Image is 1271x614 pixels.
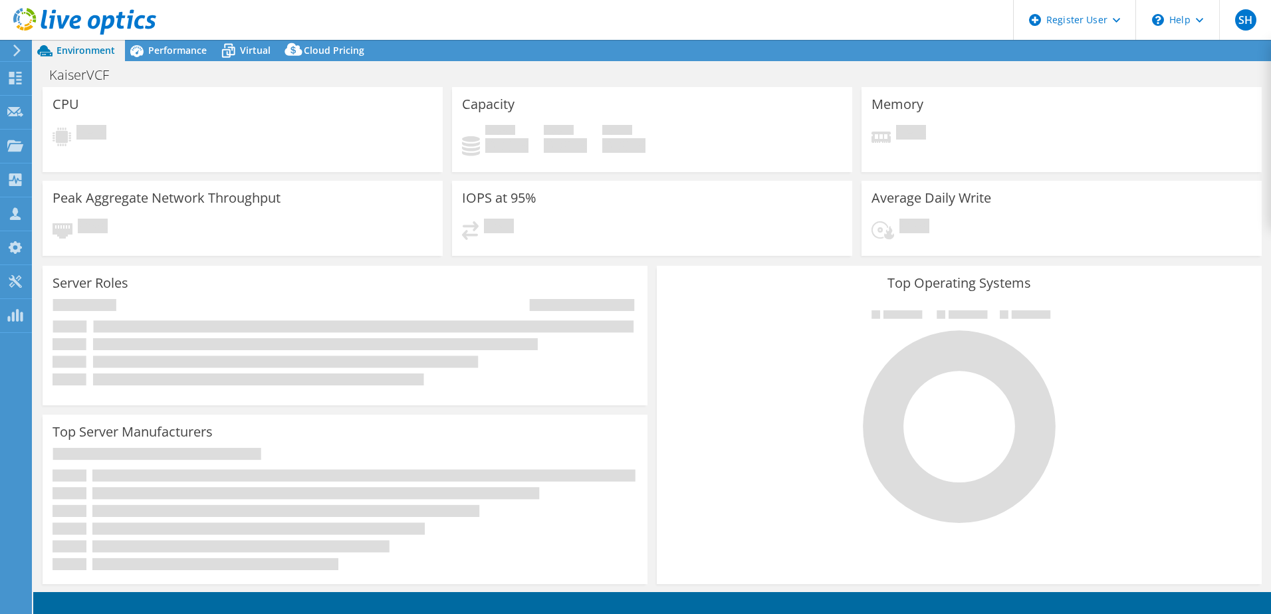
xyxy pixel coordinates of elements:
[76,125,106,143] span: Pending
[53,276,128,290] h3: Server Roles
[667,276,1252,290] h3: Top Operating Systems
[871,191,991,205] h3: Average Daily Write
[484,219,514,237] span: Pending
[1152,14,1164,26] svg: \n
[78,219,108,237] span: Pending
[602,138,645,153] h4: 0 GiB
[53,97,79,112] h3: CPU
[485,138,528,153] h4: 0 GiB
[1235,9,1256,31] span: SH
[462,97,515,112] h3: Capacity
[899,219,929,237] span: Pending
[485,125,515,138] span: Used
[148,44,207,56] span: Performance
[544,125,574,138] span: Free
[462,191,536,205] h3: IOPS at 95%
[544,138,587,153] h4: 0 GiB
[53,425,213,439] h3: Top Server Manufacturers
[57,44,115,56] span: Environment
[304,44,364,56] span: Cloud Pricing
[43,68,130,82] h1: KaiserVCF
[240,44,271,56] span: Virtual
[53,191,281,205] h3: Peak Aggregate Network Throughput
[896,125,926,143] span: Pending
[602,125,632,138] span: Total
[871,97,923,112] h3: Memory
